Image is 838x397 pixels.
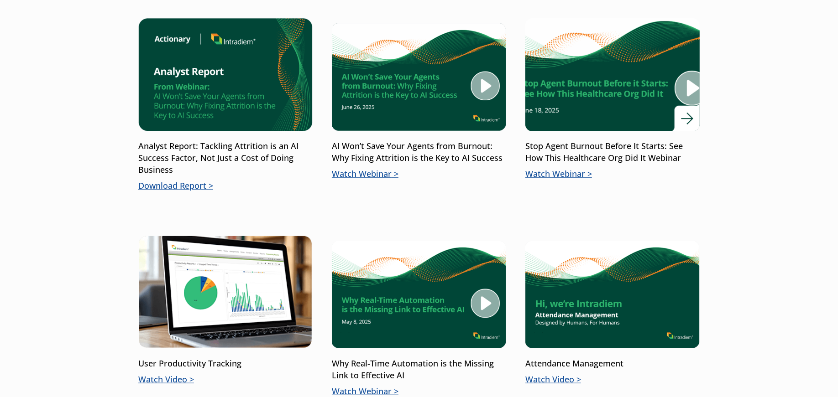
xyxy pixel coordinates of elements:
a: User Productivity TrackingWatch Video [138,236,313,386]
a: AI Won’t Save Your Agents from Burnout: Why Fixing Attrition is the Key to AI SuccessWatch Webinar [332,18,506,180]
p: Watch Webinar [332,168,506,180]
p: Watch Webinar [525,168,700,180]
p: Attendance Management [525,358,700,370]
p: User Productivity Tracking [138,358,313,370]
a: Stop Agent Burnout Before It Starts: See How This Healthcare Org Did It WebinarWatch Webinar [525,18,700,180]
a: Attendance ManagementWatch Video [525,236,700,386]
p: Analyst Report: Tackling Attrition is an AI Success Factor, Not Just a Cost of Doing Business [138,140,313,176]
p: Why Real-Time Automation is the Missing Link to Effective AI [332,358,506,382]
p: Watch Video [525,374,700,386]
p: Watch Video [138,374,313,386]
p: Stop Agent Burnout Before It Starts: See How This Healthcare Org Did It Webinar [525,140,700,164]
p: Download Report [138,180,313,192]
a: Analyst Report: Tackling Attrition is an AI Success Factor, Not Just a Cost of Doing BusinessDown... [138,18,313,192]
p: AI Won’t Save Your Agents from Burnout: Why Fixing Attrition is the Key to AI Success [332,140,506,164]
